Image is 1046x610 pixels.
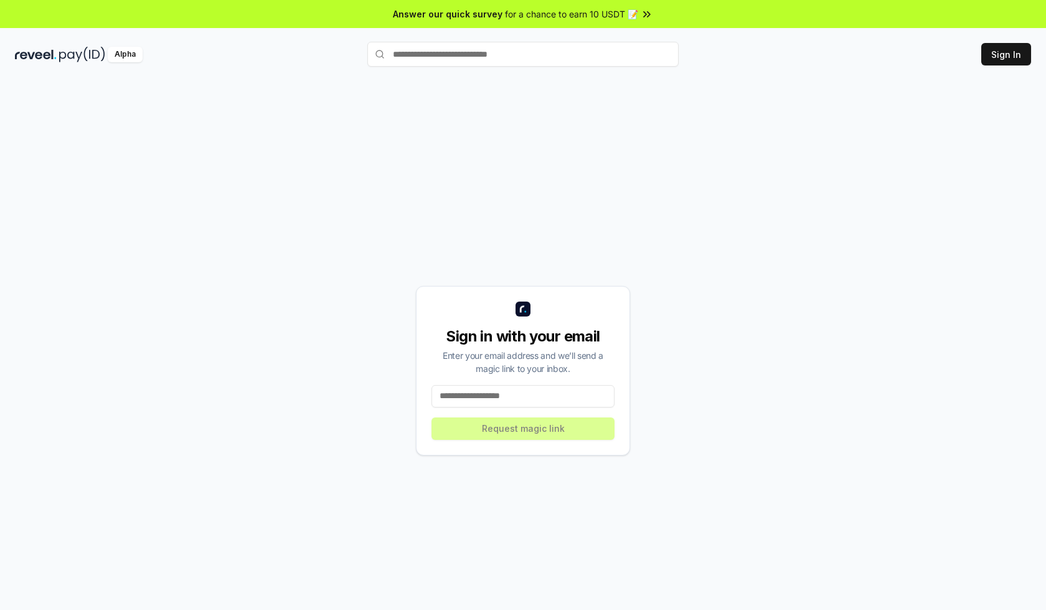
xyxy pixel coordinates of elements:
[431,349,615,375] div: Enter your email address and we’ll send a magic link to your inbox.
[516,302,530,317] img: logo_small
[15,47,57,62] img: reveel_dark
[505,7,638,21] span: for a chance to earn 10 USDT 📝
[431,326,615,346] div: Sign in with your email
[981,43,1031,65] button: Sign In
[59,47,105,62] img: pay_id
[108,47,143,62] div: Alpha
[393,7,502,21] span: Answer our quick survey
